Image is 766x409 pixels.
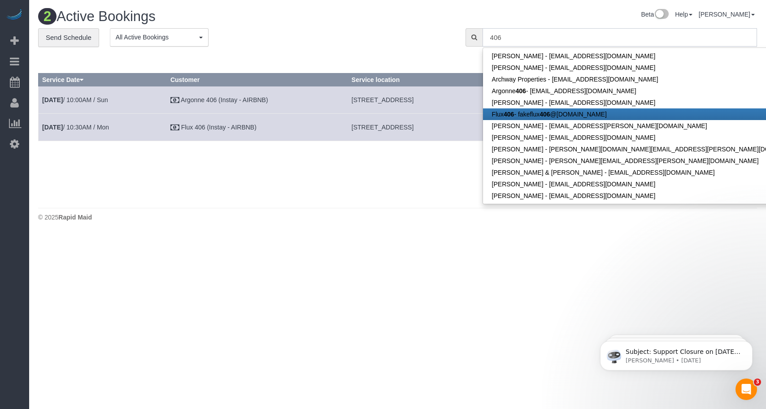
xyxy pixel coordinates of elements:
[39,113,167,141] td: Schedule date
[38,28,99,47] a: Send Schedule
[675,11,692,18] a: Help
[170,97,179,103] i: Check Payment
[699,11,755,18] a: [PERSON_NAME]
[110,28,209,47] button: All Active Bookings
[483,28,757,47] input: Enter the first 3 letters of the name to search
[5,9,23,22] img: Automaid Logo
[116,33,197,42] span: All Active Bookings
[181,96,268,103] a: Argonne 406 (Instay - AIRBNB)
[39,86,167,113] td: Schedule date
[468,113,535,141] td: Frequency
[540,111,550,118] strong: 406
[42,96,108,103] a: [DATE]/ 10:00AM / Sun
[352,96,413,103] span: [STREET_ADDRESS]
[42,96,63,103] b: [DATE]
[166,86,348,113] td: Customer
[587,322,766,385] iframe: Intercom notifications message
[39,73,167,86] th: Service Date
[348,86,468,113] td: Service location
[504,111,514,118] strong: 406
[352,124,413,131] span: [STREET_ADDRESS]
[516,87,526,95] strong: 406
[348,113,468,141] td: Service location
[38,8,57,25] span: 2
[166,113,348,141] td: Customer
[38,213,757,222] div: © 2025
[348,73,468,86] th: Service location
[468,86,535,113] td: Frequency
[170,125,179,131] i: Check Payment
[641,11,669,18] a: Beta
[166,73,348,86] th: Customer
[38,9,391,24] h1: Active Bookings
[736,379,757,400] iframe: Intercom live chat
[42,124,63,131] b: [DATE]
[654,9,669,21] img: New interface
[754,379,761,386] span: 3
[468,73,535,86] th: Frequency
[42,124,109,131] a: [DATE]/ 10:30AM / Mon
[58,214,92,221] strong: Rapid Maid
[181,124,257,131] a: Flux 406 (Instay - AIRBNB)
